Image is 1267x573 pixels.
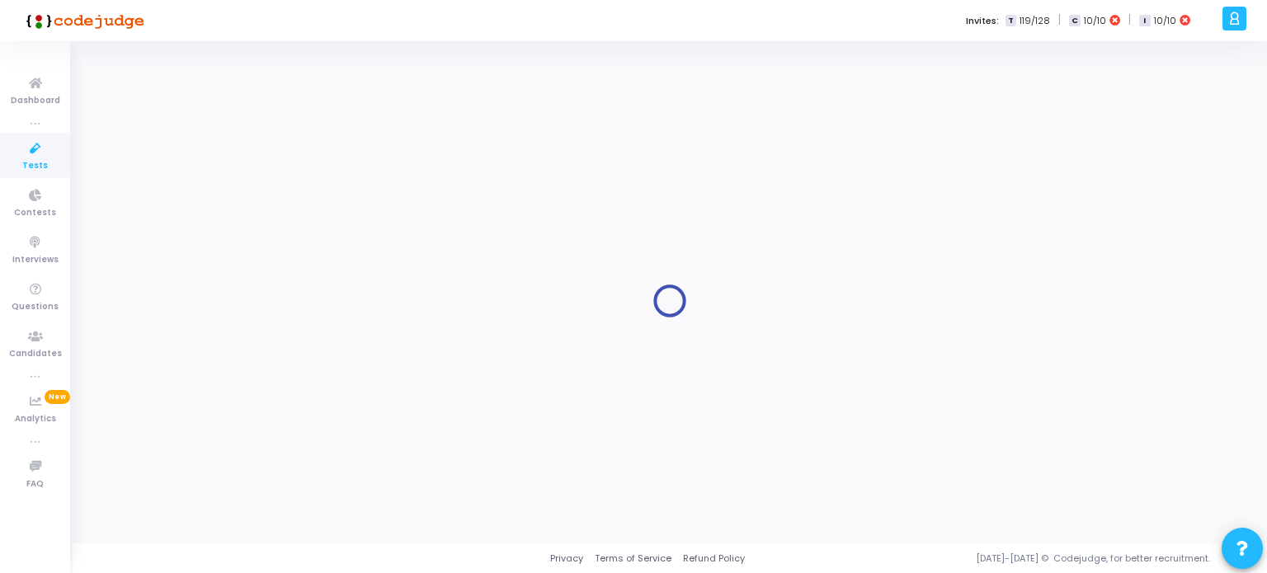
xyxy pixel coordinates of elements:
span: Analytics [15,412,56,426]
span: Contests [14,206,56,220]
span: 10/10 [1084,14,1106,28]
span: 119/128 [1020,14,1050,28]
label: Invites: [966,14,999,28]
span: 10/10 [1154,14,1176,28]
span: C [1069,15,1080,27]
a: Privacy [550,552,583,566]
a: Terms of Service [595,552,671,566]
span: New [45,390,70,404]
span: I [1139,15,1150,27]
span: Interviews [12,253,59,267]
span: | [1128,12,1131,29]
span: | [1058,12,1061,29]
span: FAQ [26,477,44,491]
a: Refund Policy [683,552,745,566]
span: Candidates [9,347,62,361]
span: Questions [12,300,59,314]
span: T [1006,15,1016,27]
img: logo [21,4,144,37]
span: Tests [22,159,48,173]
div: [DATE]-[DATE] © Codejudge, for better recruitment. [745,552,1246,566]
span: Dashboard [11,94,60,108]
